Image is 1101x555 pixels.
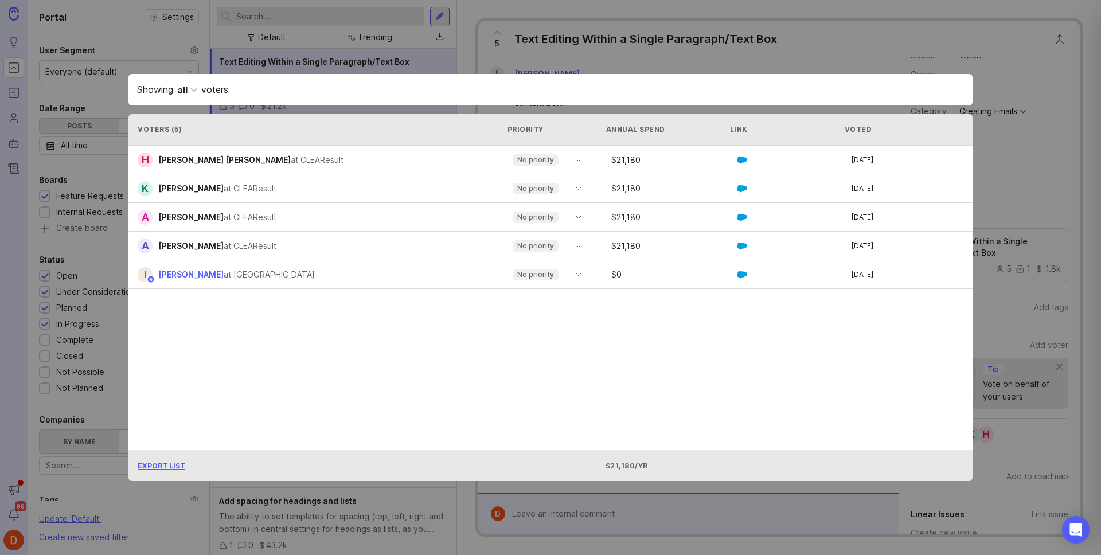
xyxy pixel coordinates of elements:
[737,212,747,222] img: GKxMRLiRsgdWqxrdBeWfGK5kaZ2alx1WifDSa2kSTsK6wyJURKhUuPoQRYzjholVGzT2A2owx2gHwZoyZHHCYJ8YNOAZj3DSg...
[138,210,153,225] div: A
[517,155,554,165] p: No priority
[138,153,353,167] a: H[PERSON_NAME] [PERSON_NAME]at CLEAResult
[506,151,588,169] div: toggle menu
[224,211,276,224] div: at CLEAResult
[138,181,286,196] a: K[PERSON_NAME]at CLEAResult
[852,271,873,278] span: [DATE]
[730,124,748,134] div: Link
[138,267,324,282] a: I[PERSON_NAME]at [GEOGRAPHIC_DATA]
[158,183,224,193] span: [PERSON_NAME]
[852,157,873,163] span: [DATE]
[138,239,153,253] div: A
[506,179,588,198] div: toggle menu
[569,213,588,222] svg: toggle icon
[737,155,747,165] img: GKxMRLiRsgdWqxrdBeWfGK5kaZ2alx1WifDSa2kSTsK6wyJURKhUuPoQRYzjholVGzT2A2owx2gHwZoyZHHCYJ8YNOAZj3DSg...
[607,271,737,279] div: $ 0
[291,154,343,166] div: at CLEAResult
[517,184,554,193] p: No priority
[737,183,747,194] img: GKxMRLiRsgdWqxrdBeWfGK5kaZ2alx1WifDSa2kSTsK6wyJURKhUuPoQRYzjholVGzT2A2owx2gHwZoyZHHCYJ8YNOAZj3DSg...
[224,268,315,281] div: at [GEOGRAPHIC_DATA]
[137,83,964,97] div: Showing voters
[224,182,276,195] div: at CLEAResult
[506,208,588,226] div: toggle menu
[158,155,291,165] span: [PERSON_NAME] [PERSON_NAME]
[517,270,554,279] p: No priority
[569,155,588,165] svg: toggle icon
[607,156,737,164] div: $ 21,180
[852,243,873,249] span: [DATE]
[852,214,873,221] span: [DATE]
[158,212,224,222] span: [PERSON_NAME]
[852,185,873,192] span: [DATE]
[177,83,188,97] div: all
[606,461,725,471] div: $21,180/yr
[569,184,588,193] svg: toggle icon
[607,242,737,250] div: $ 21,180
[138,239,286,253] a: A[PERSON_NAME]at CLEAResult
[506,237,588,255] div: toggle menu
[158,241,224,251] span: [PERSON_NAME]
[607,213,737,221] div: $ 21,180
[224,240,276,252] div: at CLEAResult
[507,124,583,134] div: Priority
[737,269,747,280] img: GKxMRLiRsgdWqxrdBeWfGK5kaZ2alx1WifDSa2kSTsK6wyJURKhUuPoQRYzjholVGzT2A2owx2gHwZoyZHHCYJ8YNOAZj3DSg...
[147,275,155,283] img: member badge
[737,241,747,251] img: GKxMRLiRsgdWqxrdBeWfGK5kaZ2alx1WifDSa2kSTsK6wyJURKhUuPoQRYzjholVGzT2A2owx2gHwZoyZHHCYJ8YNOAZj3DSg...
[138,267,153,282] div: I
[138,462,185,470] span: Export List
[1062,516,1090,544] div: Open Intercom Messenger
[517,241,554,251] p: No priority
[607,185,737,193] div: $ 21,180
[845,124,964,134] div: Voted
[138,181,153,196] div: K
[569,241,588,251] svg: toggle icon
[569,270,588,279] svg: toggle icon
[506,265,588,284] div: toggle menu
[517,213,554,222] p: No priority
[606,124,725,134] div: Annual Spend
[138,124,496,134] div: Voters ( 5 )
[138,153,153,167] div: H
[158,269,224,279] span: [PERSON_NAME]
[138,210,286,225] a: A[PERSON_NAME]at CLEAResult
